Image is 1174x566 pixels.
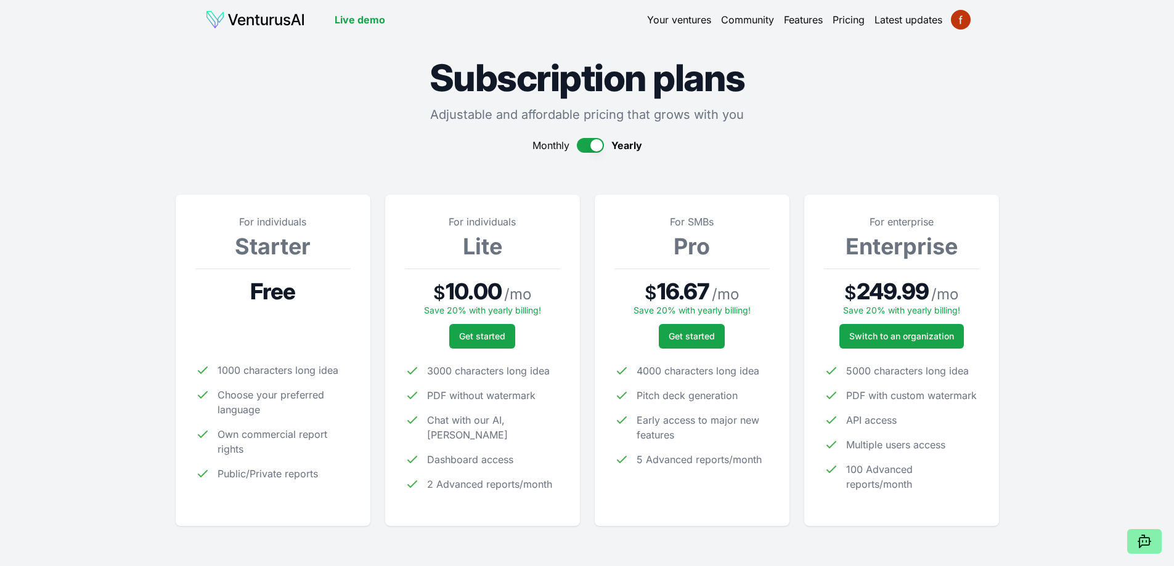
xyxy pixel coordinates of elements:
[874,12,942,27] a: Latest updates
[427,452,513,467] span: Dashboard access
[433,281,446,304] span: $
[405,234,560,259] h3: Lite
[951,10,971,30] img: ACg8ocK203Zqcw1rZVPXUowi8jLaoi3Pwrv8Wym8tW6_9ek2_1NXMQ=s96-c
[195,234,351,259] h3: Starter
[611,138,642,153] span: Yearly
[846,388,977,403] span: PDF with custom watermark
[424,305,541,315] span: Save 20% with yearly billing!
[532,138,569,153] span: Monthly
[721,12,774,27] a: Community
[824,234,979,259] h3: Enterprise
[846,363,969,378] span: 5000 characters long idea
[459,330,505,342] span: Get started
[824,214,979,229] p: For enterprise
[614,214,770,229] p: For SMBs
[218,427,351,456] span: Own commercial report rights
[504,285,531,304] span: / mo
[218,387,351,417] span: Choose your preferred language
[659,324,725,349] button: Get started
[614,234,770,259] h3: Pro
[218,363,338,378] span: 1000 characters long idea
[846,462,979,491] span: 100 Advanced reports/month
[846,437,945,452] span: Multiple users access
[427,413,560,442] span: Chat with our AI, [PERSON_NAME]
[669,330,715,342] span: Get started
[449,324,515,349] button: Get started
[218,466,318,481] span: Public/Private reports
[931,285,958,304] span: / mo
[637,413,770,442] span: Early access to major new features
[427,477,552,491] span: 2 Advanced reports/month
[857,279,929,304] span: 249.99
[637,388,738,403] span: Pitch deck generation
[205,10,305,30] img: logo
[784,12,823,27] a: Features
[637,452,762,467] span: 5 Advanced reports/month
[176,59,999,96] h1: Subscription plans
[195,214,351,229] p: For individuals
[833,12,865,27] a: Pricing
[250,279,295,304] span: Free
[647,12,711,27] a: Your ventures
[446,279,502,304] span: 10.00
[637,363,759,378] span: 4000 characters long idea
[645,281,657,304] span: $
[634,305,751,315] span: Save 20% with yearly billing!
[405,214,560,229] p: For individuals
[335,12,385,27] a: Live demo
[427,388,536,403] span: PDF without watermark
[843,305,960,315] span: Save 20% with yearly billing!
[846,413,897,427] span: API access
[176,106,999,123] p: Adjustable and affordable pricing that grows with you
[657,279,710,304] span: 16.67
[844,281,857,304] span: $
[427,363,550,378] span: 3000 characters long idea
[839,324,964,349] a: Switch to an organization
[712,285,739,304] span: / mo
